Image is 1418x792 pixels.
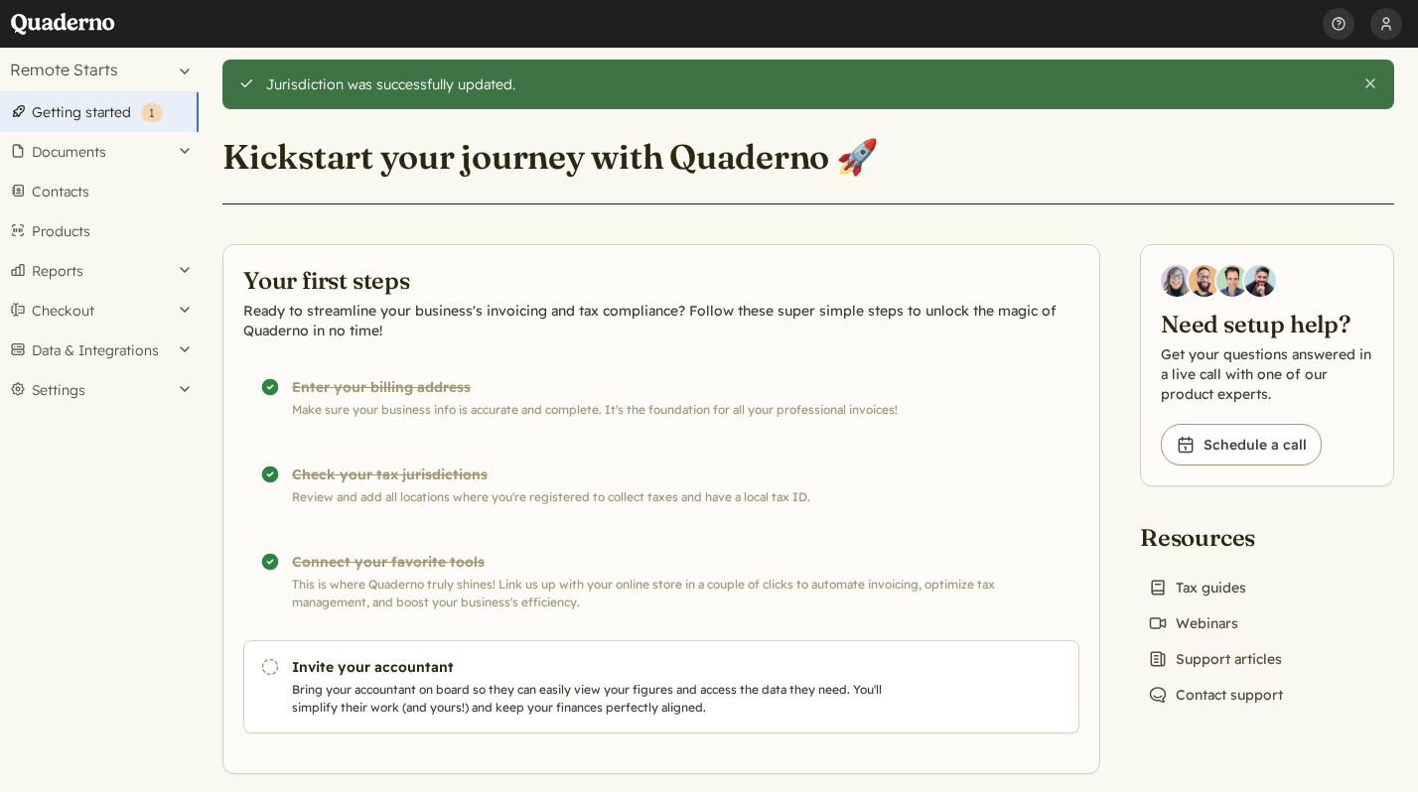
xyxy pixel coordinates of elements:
h2: Your first steps [243,265,1079,297]
img: Jairo Fumero, Account Executive at Quaderno [1189,265,1220,297]
img: Diana Carrasco, Account Executive at Quaderno [1161,265,1193,297]
p: Bring your accountant on board so they can easily view your figures and access the data they need... [292,681,929,717]
h2: Resources [1140,522,1291,554]
h3: Invite your accountant [292,657,929,677]
img: Javier Rubio, DevRel at Quaderno [1244,265,1276,297]
a: Support articles [1140,645,1290,673]
button: Close this alert [1362,75,1378,91]
a: Schedule a call [1161,424,1322,465]
h1: Kickstart your journey with Quaderno 🚀 [222,135,879,178]
a: Webinars [1140,609,1246,637]
a: Contact support [1140,681,1291,709]
h2: Need setup help? [1161,309,1373,340]
span: 1 [149,105,155,120]
a: Invite your accountant Bring your accountant on board so they can easily view your figures and ac... [243,640,1079,733]
div: Jurisdiction was successfully updated. [266,75,1347,93]
a: Tax guides [1140,574,1254,601]
p: Get your questions answered in a live call with one of our product experts. [1161,344,1373,404]
img: Ivo Oltmans, Business Developer at Quaderno [1216,265,1248,297]
p: Ready to streamline your business's invoicing and tax compliance? Follow these super simple steps... [243,301,1079,340]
